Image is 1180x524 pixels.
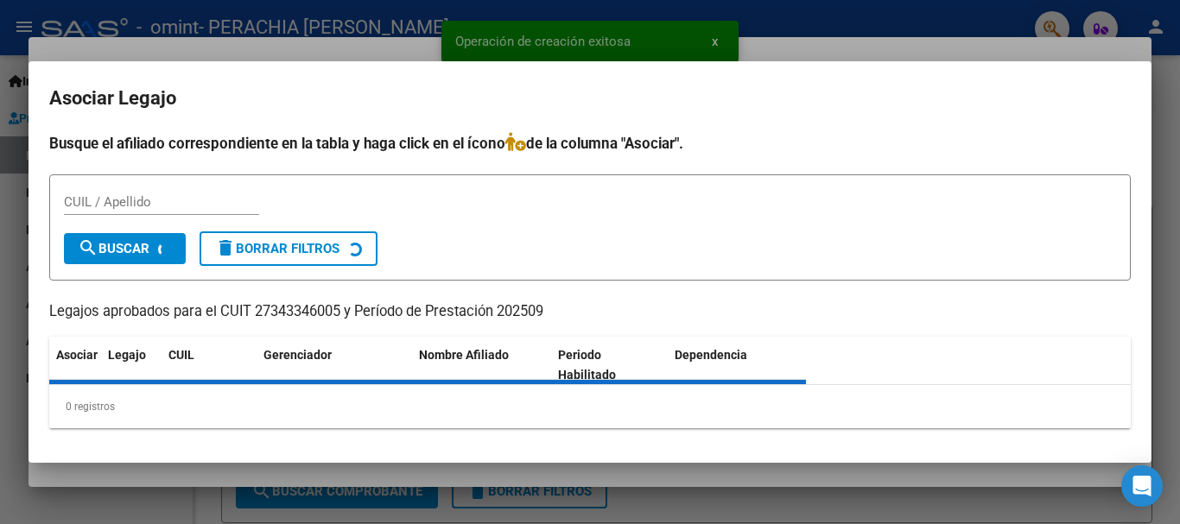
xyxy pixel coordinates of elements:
p: Legajos aprobados para el CUIT 27343346005 y Período de Prestación 202509 [49,301,1131,323]
h2: Asociar Legajo [49,82,1131,115]
span: Buscar [78,241,149,256]
datatable-header-cell: Gerenciador [257,337,412,394]
span: Asociar [56,348,98,362]
div: 0 registros [49,385,1131,428]
div: Open Intercom Messenger [1121,465,1163,507]
span: CUIL [168,348,194,362]
datatable-header-cell: Asociar [49,337,101,394]
button: Buscar [64,233,186,264]
datatable-header-cell: CUIL [162,337,257,394]
span: Legajo [108,348,146,362]
span: Dependencia [675,348,747,362]
button: Borrar Filtros [200,231,377,266]
mat-icon: search [78,237,98,258]
span: Periodo Habilitado [558,348,616,382]
span: Nombre Afiliado [419,348,509,362]
datatable-header-cell: Periodo Habilitado [551,337,668,394]
span: Gerenciador [263,348,332,362]
span: Borrar Filtros [215,241,339,256]
datatable-header-cell: Legajo [101,337,162,394]
datatable-header-cell: Nombre Afiliado [412,337,551,394]
datatable-header-cell: Dependencia [668,337,807,394]
h4: Busque el afiliado correspondiente en la tabla y haga click en el ícono de la columna "Asociar". [49,132,1131,155]
mat-icon: delete [215,237,236,258]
